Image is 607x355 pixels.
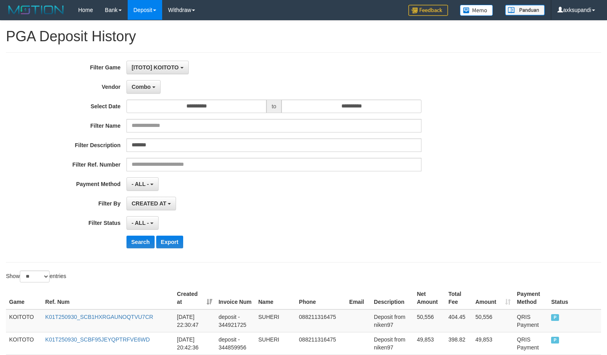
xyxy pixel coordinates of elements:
td: 398.82 [445,332,472,355]
td: [DATE] 22:30:47 [174,309,215,332]
button: - ALL - [126,216,159,230]
a: K01T250930_SCBF95JEYQPTRFVE6WD [45,336,150,343]
span: PAID [551,337,559,343]
span: CREATED AT [132,200,167,207]
td: deposit - 344859956 [215,332,255,355]
th: Total Fee [445,287,472,309]
td: Deposit from niken97 [371,332,414,355]
td: deposit - 344921725 [215,309,255,332]
td: 49,853 [414,332,445,355]
td: 50,556 [414,309,445,332]
th: Description [371,287,414,309]
td: QRIS Payment [514,309,548,332]
img: Feedback.jpg [408,5,448,16]
td: Deposit from niken97 [371,309,414,332]
button: Combo [126,80,161,94]
td: KOITOTO [6,309,42,332]
button: - ALL - [126,177,159,191]
span: - ALL - [132,181,149,187]
img: panduan.png [505,5,545,15]
button: CREATED AT [126,197,176,210]
td: [DATE] 20:42:36 [174,332,215,355]
td: 088211316475 [296,309,346,332]
td: QRIS Payment [514,332,548,355]
th: Phone [296,287,346,309]
select: Showentries [20,271,50,282]
label: Show entries [6,271,66,282]
h1: PGA Deposit History [6,29,601,44]
td: 404.45 [445,309,472,332]
button: [ITOTO] KOITOTO [126,61,189,74]
th: Invoice Num [215,287,255,309]
th: Payment Method [514,287,548,309]
span: - ALL - [132,220,149,226]
td: SUHERI [255,332,296,355]
th: Email [346,287,371,309]
th: Net Amount [414,287,445,309]
img: Button%20Memo.svg [460,5,493,16]
td: 49,853 [472,332,514,355]
td: 088211316475 [296,332,346,355]
td: 50,556 [472,309,514,332]
button: Search [126,236,155,248]
th: Name [255,287,296,309]
span: PAID [551,314,559,321]
span: [ITOTO] KOITOTO [132,64,179,71]
th: Status [548,287,601,309]
img: MOTION_logo.png [6,4,66,16]
button: Export [156,236,183,248]
td: SUHERI [255,309,296,332]
th: Game [6,287,42,309]
th: Ref. Num [42,287,174,309]
th: Created at: activate to sort column ascending [174,287,215,309]
span: Combo [132,84,151,90]
span: to [266,100,281,113]
th: Amount: activate to sort column ascending [472,287,514,309]
a: K01T250930_SCB1HXRGAUNOQTVU7CR [45,314,153,320]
